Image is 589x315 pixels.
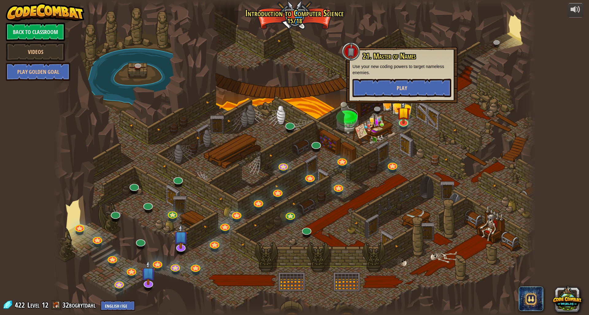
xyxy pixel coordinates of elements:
[352,79,451,97] button: Play
[42,300,48,310] span: 12
[352,63,451,76] p: Use your new coding powers to target nameless enemies.
[141,260,156,285] img: level-banner-unstarted-subscriber.png
[6,23,65,41] a: Back to Classroom
[397,84,407,92] span: Play
[15,300,27,310] span: 422
[6,3,84,21] img: CodeCombat - Learn how to code by playing a game
[363,51,416,61] span: 21. Master of Names
[27,300,40,310] span: Level
[62,300,98,310] a: 32bogrytdahl
[568,3,583,17] button: Adjust volume
[6,63,70,81] a: Play Golden Goal
[397,101,410,123] img: level-banner-started.png
[174,224,188,249] img: level-banner-unstarted-subscriber.png
[6,43,65,61] a: Videos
